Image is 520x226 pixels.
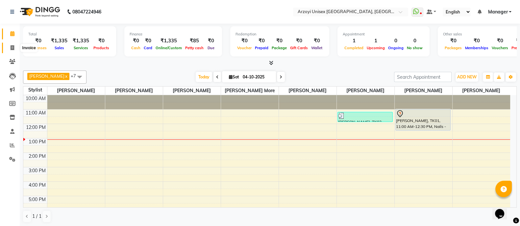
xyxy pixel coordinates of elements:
span: [PERSON_NAME] [105,87,163,95]
div: ₹0 [310,37,324,45]
div: 12:00 PM [25,124,47,131]
div: 5:00 PM [27,196,47,203]
span: [PERSON_NAME] [337,87,394,95]
span: Gift Cards [288,46,310,50]
div: ₹0 [443,37,463,45]
span: [PERSON_NAME] [395,87,452,95]
span: No show [405,46,424,50]
span: Due [206,46,216,50]
div: ₹0 [270,37,288,45]
div: Appointment [343,31,424,37]
span: Cash [130,46,142,50]
iframe: chat widget [492,200,513,219]
div: 1 [343,37,365,45]
span: +7 [71,73,81,78]
div: Redemption [235,31,324,37]
div: 11:00 AM [24,110,47,116]
span: Petty cash [184,46,205,50]
div: ₹0 [28,37,48,45]
div: ₹0 [288,37,310,45]
div: ₹0 [130,37,142,45]
div: 2:00 PM [27,153,47,160]
span: Services [72,46,90,50]
div: Finance [130,31,217,37]
span: [PERSON_NAME] More [221,87,279,95]
div: ₹0 [205,37,217,45]
span: [PERSON_NAME] [163,87,221,95]
div: ₹0 [253,37,270,45]
div: ₹1,335 [154,37,184,45]
div: ₹1,335 [48,37,70,45]
div: [PERSON_NAME], TK01, 11:00 AM-12:30 PM, Nails - Acrylic Extensions [396,110,451,130]
div: 1:00 PM [27,138,47,145]
span: ADD NEW [457,74,477,79]
span: Memberships [463,46,490,50]
div: Stylist [23,87,47,93]
span: Products [92,46,111,50]
div: ₹0 [92,37,111,45]
span: Sat [227,74,241,79]
div: Invoice [21,44,37,52]
div: ₹85 [184,37,205,45]
span: Today [196,72,212,82]
div: ₹0 [142,37,154,45]
b: 08047224946 [72,3,101,21]
span: Packages [443,46,463,50]
a: x [64,73,67,79]
span: Vouchers [490,46,510,50]
span: 1 / 1 [32,213,41,220]
input: 2025-10-04 [241,72,274,82]
span: Ongoing [386,46,405,50]
span: [PERSON_NAME] [279,87,336,95]
input: Search Appointment [394,72,452,82]
span: Completed [343,46,365,50]
span: [PERSON_NAME] [47,87,105,95]
span: Online/Custom [154,46,184,50]
div: 10:00 AM [24,95,47,102]
span: Wallet [310,46,324,50]
span: Card [142,46,154,50]
span: [PERSON_NAME] [453,87,510,95]
div: 1 [365,37,386,45]
span: [PERSON_NAME] [29,73,64,79]
span: Upcoming [365,46,386,50]
img: logo [17,3,62,21]
span: Voucher [235,46,253,50]
span: Prepaid [253,46,270,50]
div: 0 [405,37,424,45]
button: ADD NEW [456,72,478,82]
div: [PERSON_NAME], TK02, 11:10 AM-11:55 AM, Haircut - Advance [338,112,393,122]
div: ₹0 [490,37,510,45]
div: ₹0 [463,37,490,45]
span: Manager [488,9,508,15]
div: ₹0 [235,37,253,45]
div: 0 [386,37,405,45]
div: Total [28,31,111,37]
div: 3:00 PM [27,167,47,174]
span: Package [270,46,288,50]
div: 4:00 PM [27,182,47,189]
div: ₹1,335 [70,37,92,45]
span: Sales [53,46,66,50]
